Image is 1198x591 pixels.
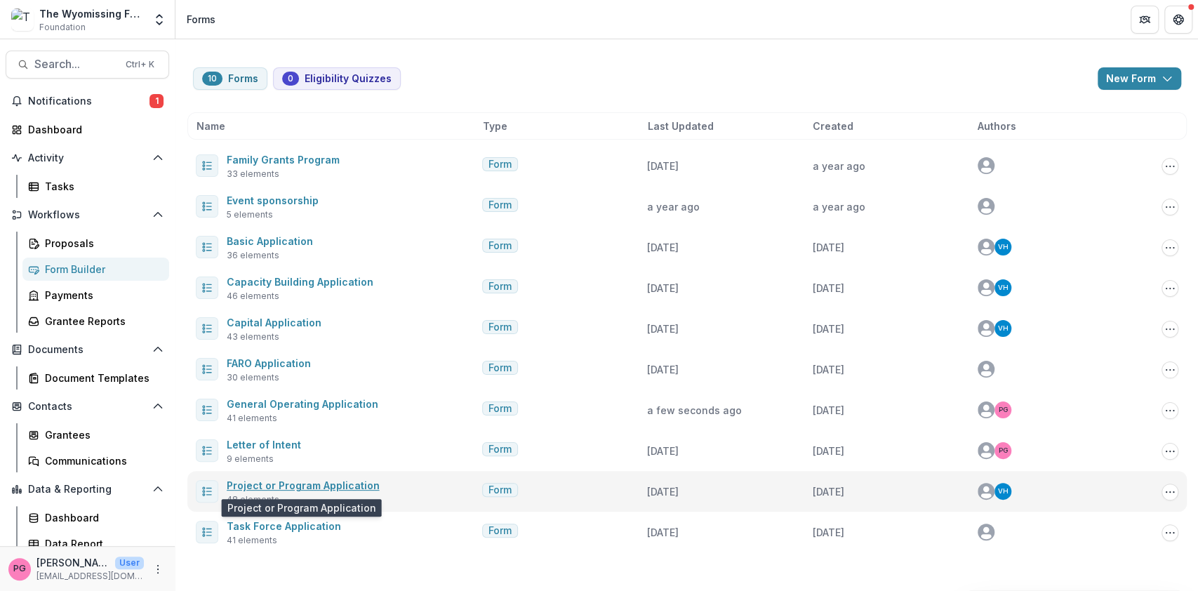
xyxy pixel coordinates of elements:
[1162,524,1178,541] button: Options
[187,12,215,27] div: Forms
[6,338,169,361] button: Open Documents
[1162,280,1178,297] button: Options
[45,262,158,277] div: Form Builder
[1164,6,1192,34] button: Get Help
[999,406,1008,413] div: Pat Giles
[6,118,169,141] a: Dashboard
[28,484,147,496] span: Data & Reporting
[39,6,144,21] div: The Wyomissing Foundation
[288,74,293,84] span: 0
[1162,199,1178,215] button: Options
[998,488,1009,495] div: Valeri Harteg
[1162,158,1178,175] button: Options
[45,179,158,194] div: Tasks
[1131,6,1159,34] button: Partners
[45,236,158,251] div: Proposals
[6,90,169,112] button: Notifications1
[22,423,169,446] a: Grantees
[647,486,679,498] span: [DATE]
[28,401,147,413] span: Contacts
[28,152,147,164] span: Activity
[36,570,144,583] p: [EMAIL_ADDRESS][DOMAIN_NAME]
[227,412,277,425] span: 41 elements
[978,361,994,378] svg: avatar
[45,536,158,551] div: Data Report
[11,8,34,31] img: The Wyomissing Foundation
[28,122,158,137] div: Dashboard
[22,310,169,333] a: Grantee Reports
[227,357,311,369] a: FARO Application
[978,157,994,174] svg: avatar
[45,288,158,303] div: Payments
[647,404,742,416] span: a few seconds ago
[45,371,158,385] div: Document Templates
[227,154,340,166] a: Family Grants Program
[115,557,144,569] p: User
[227,235,313,247] a: Basic Application
[149,6,169,34] button: Open entity switcher
[22,449,169,472] a: Communications
[39,21,86,34] span: Foundation
[488,525,512,537] span: Form
[998,284,1009,291] div: Valeri Harteg
[999,447,1008,454] div: Pat Giles
[227,398,378,410] a: General Operating Application
[647,241,679,253] span: [DATE]
[227,317,321,328] a: Capital Application
[149,94,164,108] span: 1
[1162,361,1178,378] button: Options
[28,209,147,221] span: Workflows
[6,478,169,500] button: Open Data & Reporting
[22,232,169,255] a: Proposals
[978,279,994,296] svg: avatar
[978,483,994,500] svg: avatar
[13,564,26,573] div: Pat Giles
[227,290,279,303] span: 46 elements
[1162,239,1178,256] button: Options
[488,403,512,415] span: Form
[1162,484,1178,500] button: Options
[647,282,679,294] span: [DATE]
[45,453,158,468] div: Communications
[227,249,279,262] span: 36 elements
[22,366,169,390] a: Document Templates
[6,395,169,418] button: Open Contacts
[488,281,512,293] span: Form
[813,282,844,294] span: [DATE]
[488,159,512,171] span: Form
[227,439,301,451] a: Letter of Intent
[1162,443,1178,460] button: Options
[813,486,844,498] span: [DATE]
[647,323,679,335] span: [DATE]
[978,442,994,459] svg: avatar
[647,201,700,213] span: a year ago
[34,58,117,71] span: Search...
[813,526,844,538] span: [DATE]
[1162,321,1178,338] button: Options
[6,204,169,226] button: Open Workflows
[978,524,994,540] svg: avatar
[28,95,149,107] span: Notifications
[648,119,714,133] span: Last Updated
[227,534,277,547] span: 41 elements
[978,119,1016,133] span: Authors
[6,147,169,169] button: Open Activity
[813,160,865,172] span: a year ago
[227,453,274,465] span: 9 elements
[45,314,158,328] div: Grantee Reports
[227,168,279,180] span: 33 elements
[813,323,844,335] span: [DATE]
[193,67,267,90] button: Forms
[813,201,865,213] span: a year ago
[813,404,844,416] span: [DATE]
[197,119,225,133] span: Name
[227,194,319,206] a: Event sponsorship
[227,493,279,506] span: 48 elements
[123,57,157,72] div: Ctrl + K
[1098,67,1181,90] button: New Form
[998,325,1009,332] div: Valeri Harteg
[813,241,844,253] span: [DATE]
[45,510,158,525] div: Dashboard
[978,401,994,418] svg: avatar
[978,198,994,215] svg: avatar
